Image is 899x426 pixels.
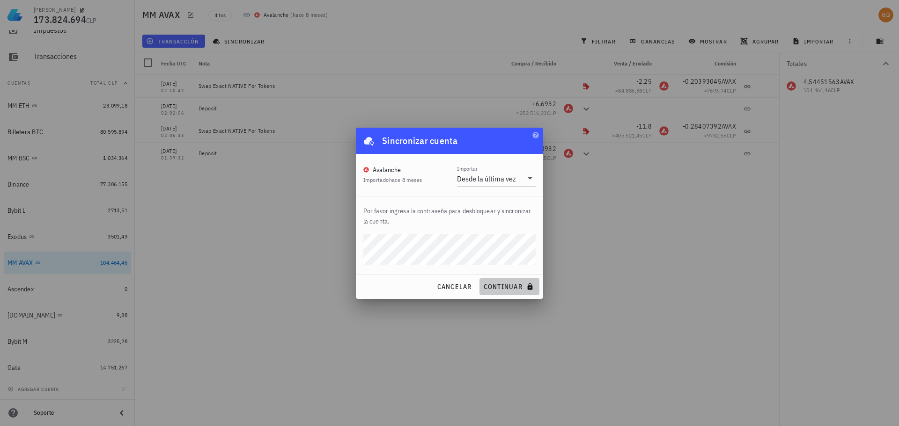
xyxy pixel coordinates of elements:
div: ImportarDesde la última vez [457,171,536,187]
div: Sincronizar cuenta [382,133,458,148]
span: hace 8 meses [389,176,422,183]
span: continuar [483,282,536,291]
label: Importar [457,165,478,172]
button: cancelar [433,278,475,295]
div: Desde la última vez [457,174,516,183]
p: Por favor ingresa la contraseña para desbloquear y sincronizar la cuenta. [363,206,536,226]
span: cancelar [436,282,472,291]
button: continuar [479,278,539,295]
span: Importado [363,176,422,183]
img: avax.svg [363,167,369,173]
div: Avalanche [373,165,401,174]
